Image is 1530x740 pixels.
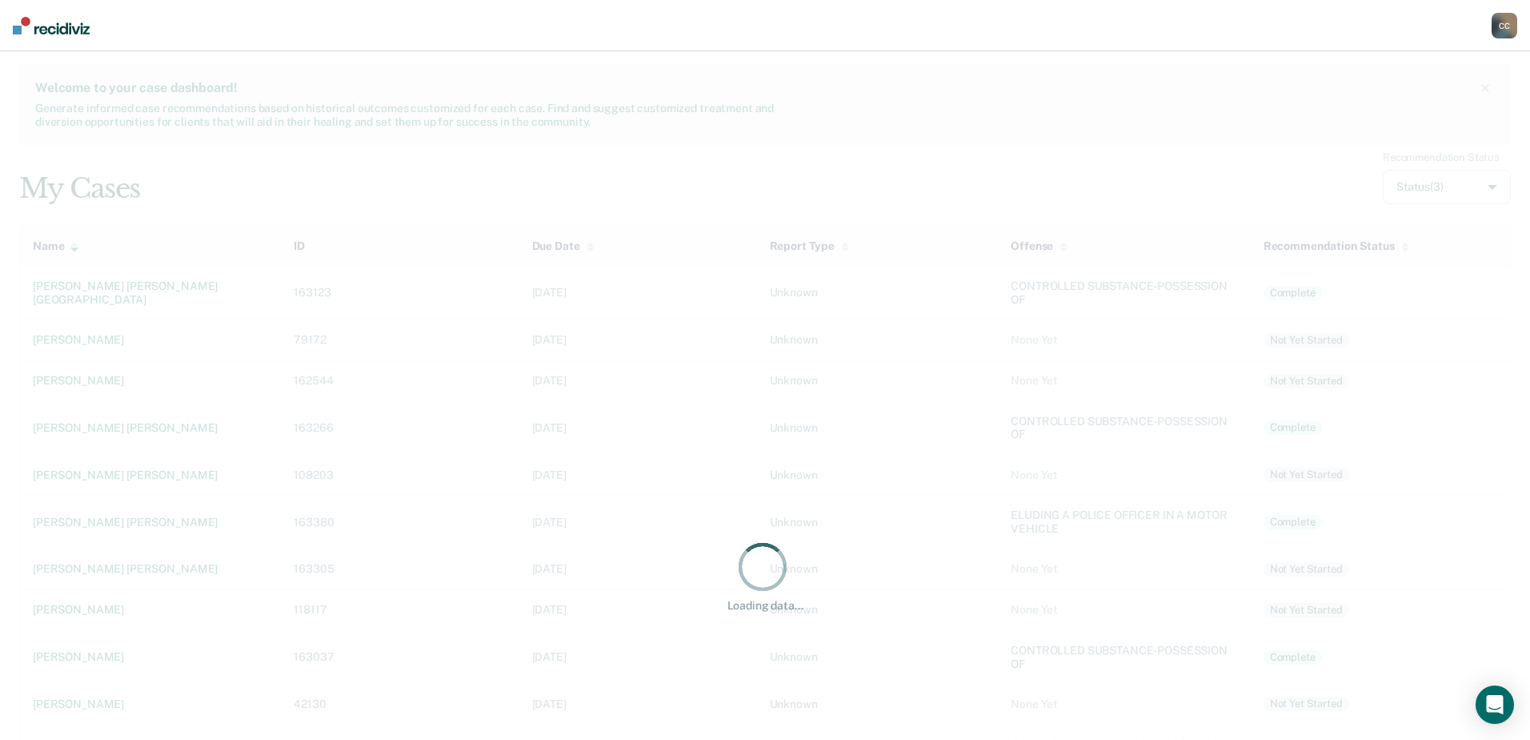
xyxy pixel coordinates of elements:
div: Due Date [532,239,595,253]
div: My Cases [19,172,140,205]
td: Unknown [757,455,999,496]
td: [DATE] [519,496,757,549]
div: None Yet [1011,469,1237,482]
div: CONTROLLED SUBSTANCE-POSSESSION OF [1011,415,1237,442]
td: Unknown [757,496,999,549]
td: 162544 [281,360,519,401]
td: Unknown [757,549,999,589]
div: None Yet [1011,603,1237,617]
div: Not yet started [1264,562,1349,577]
div: CONTROLLED SUBSTANCE-POSSESSION OF [1011,280,1237,307]
td: [DATE] [519,630,757,684]
td: 42130 [281,684,519,725]
td: [DATE] [519,549,757,589]
div: ELUDING A POLICE OFFICER IN A MOTOR VEHICLE [1011,509,1237,536]
div: Generate informed case recommendations based on historical outcomes customized for each case. Fin... [35,102,779,129]
div: None Yet [1011,333,1237,347]
div: [PERSON_NAME] [33,650,268,664]
div: Offense [1011,239,1067,253]
div: Complete [1264,286,1322,300]
td: Unknown [757,401,999,455]
div: None Yet [1011,374,1237,388]
td: Unknown [757,266,999,320]
div: None Yet [1011,562,1237,576]
div: ID [294,239,305,253]
div: CONTROLLED SUBSTANCE-POSSESSION OF [1011,644,1237,671]
div: Name [33,239,78,253]
td: [DATE] [519,401,757,455]
div: None Yet [1011,698,1237,711]
div: Complete [1264,420,1322,435]
td: 163266 [281,401,519,455]
td: 118117 [281,589,519,630]
div: [PERSON_NAME] [33,603,268,617]
td: Unknown [757,630,999,684]
div: Complete [1264,515,1322,529]
div: Not yet started [1264,374,1349,388]
td: Unknown [757,360,999,401]
div: Recommendation Status [1264,239,1409,253]
img: Recidiviz [13,17,90,34]
div: Report Type [770,239,849,253]
td: Unknown [757,684,999,725]
div: [PERSON_NAME] [33,374,268,388]
div: [PERSON_NAME] [PERSON_NAME] [33,516,268,529]
td: Unknown [757,589,999,630]
td: [DATE] [519,684,757,725]
td: [DATE] [519,320,757,360]
td: 163305 [281,549,519,589]
div: Complete [1264,650,1322,665]
td: [DATE] [519,455,757,496]
td: 163123 [281,266,519,320]
div: [PERSON_NAME] [PERSON_NAME] [33,421,268,435]
td: [DATE] [519,589,757,630]
div: [PERSON_NAME] [PERSON_NAME] [33,562,268,576]
td: 79172 [281,320,519,360]
td: 163380 [281,496,519,549]
td: [DATE] [519,266,757,320]
td: [DATE] [519,360,757,401]
td: Unknown [757,320,999,360]
div: C C [1492,13,1517,38]
div: Open Intercom Messenger [1476,686,1514,724]
div: [PERSON_NAME] [PERSON_NAME] [33,469,268,482]
div: [PERSON_NAME] [PERSON_NAME][GEOGRAPHIC_DATA] [33,280,268,307]
div: Not yet started [1264,603,1349,617]
div: Not yet started [1264,697,1349,711]
td: 163037 [281,630,519,684]
button: Status(3) [1383,170,1511,204]
td: 108203 [281,455,519,496]
div: Not yet started [1264,468,1349,482]
button: CC [1492,13,1517,38]
div: Recommendation Status [1383,151,1500,164]
div: Not yet started [1264,333,1349,348]
div: [PERSON_NAME] [33,698,268,711]
div: [PERSON_NAME] [33,333,268,347]
div: Welcome to your case dashboard! [35,80,1476,95]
